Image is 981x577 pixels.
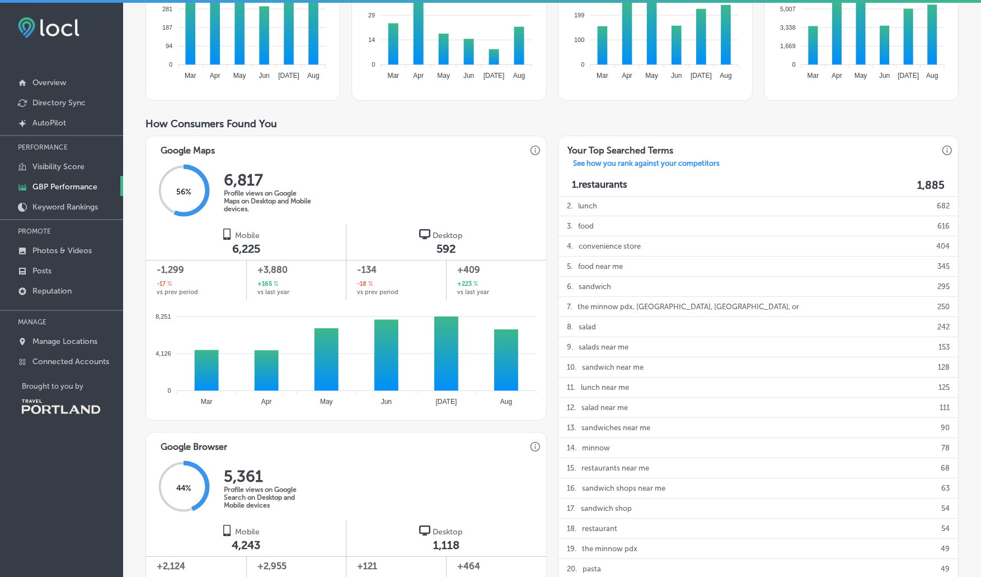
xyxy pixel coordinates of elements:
p: 6 . [567,277,573,296]
span: vs prev period [357,289,398,295]
tspan: Mar [185,72,196,80]
p: 1. restaurants [572,179,627,192]
img: logo [419,229,430,240]
span: % [367,280,373,289]
span: % [166,280,172,289]
tspan: 29 [368,12,375,18]
p: See how you rank against your competitors [564,159,729,171]
span: vs last year [457,289,489,295]
p: 90 [941,418,950,438]
p: 19 . [567,539,576,559]
p: 616 [937,216,950,236]
span: % [472,280,478,289]
tspan: Aug [513,72,525,80]
p: Profile views on Google Search on Desktop and Mobile devices [224,486,313,509]
h2: -17 [157,280,172,289]
p: sandwich [579,277,611,296]
p: Photos & Videos [32,246,92,255]
span: 592 [436,242,456,255]
p: lunch [578,196,597,216]
label: 1,885 [917,179,945,192]
p: Directory Sync [32,98,86,108]
p: 16 . [567,478,576,498]
span: vs prev period [157,289,198,295]
img: Travel Portland [22,399,100,414]
tspan: [DATE] [484,72,505,80]
p: Posts [32,266,51,276]
p: Manage Locations [32,337,97,346]
tspan: 4,126 [156,350,171,357]
tspan: May [233,72,246,80]
p: Brought to you by [22,382,123,390]
p: 18 . [567,519,576,538]
span: % [272,280,278,289]
p: 11 . [567,378,575,397]
tspan: Jun [381,398,392,406]
tspan: 187 [162,24,172,31]
tspan: Mar [201,398,213,406]
p: 12 . [567,398,576,417]
p: Connected Accounts [32,357,109,366]
p: Reputation [32,286,72,296]
p: 250 [937,297,950,317]
p: restaurant [582,519,617,538]
img: fda3e92497d09a02dc62c9cd864e3231.png [18,17,79,38]
tspan: Jun [671,72,682,80]
h3: Google Browser [152,432,236,455]
tspan: 199 [574,12,584,18]
tspan: Apr [622,72,632,80]
p: 78 [941,438,950,458]
p: food near me [578,257,623,276]
p: salad near me [581,398,628,417]
tspan: May [645,72,658,80]
h2: -18 [357,280,373,289]
p: Visibility Score [32,162,85,171]
tspan: Aug [500,398,512,406]
p: the minnow pdx, [GEOGRAPHIC_DATA], [GEOGRAPHIC_DATA], or [578,297,799,317]
p: 345 [937,257,950,276]
p: 15 . [567,458,576,478]
p: 242 [937,317,950,337]
span: +121 [357,560,435,573]
p: 17 . [567,499,575,518]
span: 1,118 [433,538,459,552]
p: 8 . [567,317,573,337]
span: -1,299 [157,263,236,277]
p: 153 [938,337,950,357]
p: restaurants near me [581,458,649,478]
span: +2,955 [257,560,336,573]
p: 7 . [567,297,572,317]
tspan: Jun [259,72,270,80]
p: 5 . [567,257,572,276]
p: lunch near me [581,378,629,397]
p: 9 . [567,337,573,357]
tspan: May [855,72,867,80]
tspan: Aug [308,72,320,80]
p: 13 . [567,418,576,438]
tspan: May [438,72,450,80]
h2: +223 [457,280,478,289]
p: 68 [941,458,950,478]
p: 295 [937,277,950,296]
h3: Google Maps [152,136,224,159]
tspan: Mar [807,72,819,80]
p: Profile views on Google Maps on Desktop and Mobile devices. [224,189,313,213]
span: -134 [357,263,435,277]
tspan: Apr [261,398,272,406]
tspan: Mar [597,72,608,80]
span: Mobile [235,231,260,240]
p: 54 [941,499,950,518]
tspan: Apr [414,72,424,80]
tspan: [DATE] [898,72,919,80]
span: Desktop [433,527,462,537]
p: 2 . [567,196,572,216]
tspan: 100 [574,36,584,43]
tspan: Jun [463,72,474,80]
tspan: Apr [210,72,220,80]
tspan: 14 [368,36,375,43]
span: 4,243 [232,538,260,552]
tspan: Apr [832,72,842,80]
p: the minnow pdx [582,539,637,559]
img: logo [419,525,430,536]
p: GBP Performance [32,182,97,192]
